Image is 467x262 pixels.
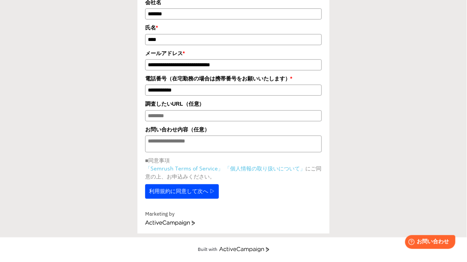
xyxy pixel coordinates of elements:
label: 氏名 [145,23,322,32]
iframe: Help widget launcher [399,232,459,254]
div: Built with [198,247,218,252]
label: お問い合わせ内容（任意） [145,125,322,134]
p: にご同意の上、お申込みください。 [145,164,322,180]
a: 「個人情報の取り扱いについて」 [225,165,305,172]
p: ■同意事項 [145,156,322,164]
button: 利用規約に同意して次へ ▷ [145,184,219,199]
div: Marketing by [145,210,322,218]
a: 「Semrush Terms of Service」 [145,165,223,172]
label: 電話番号（在宅勤務の場合は携帯番号をお願いいたします） [145,74,322,83]
label: メールアドレス [145,49,322,57]
label: 調査したいURL（任意） [145,100,322,108]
